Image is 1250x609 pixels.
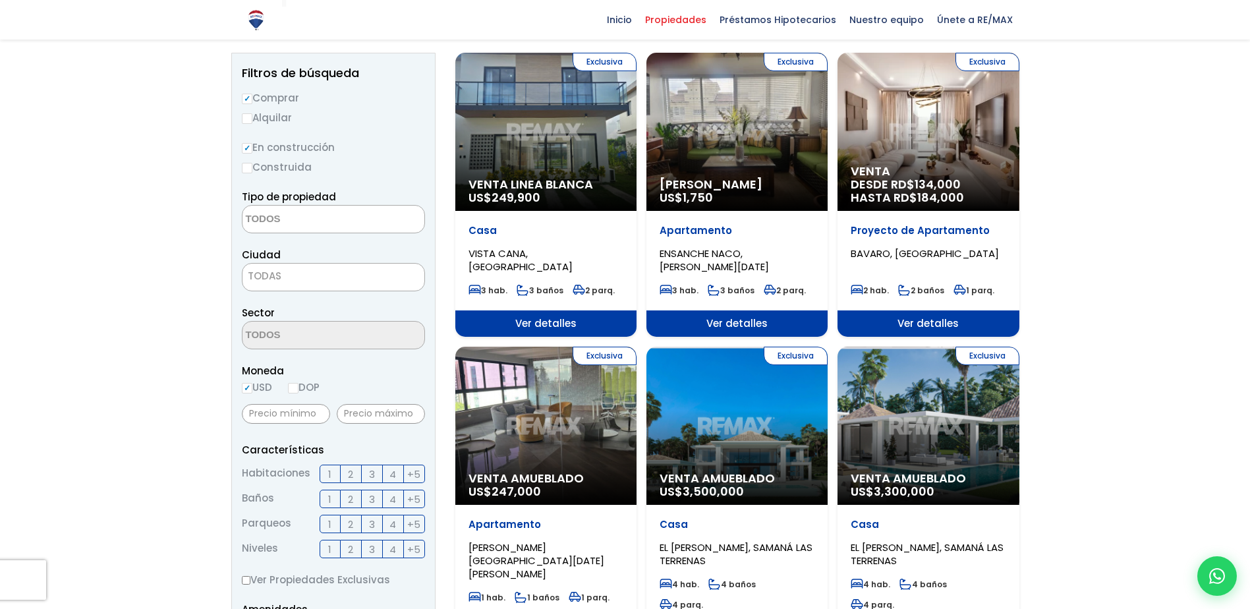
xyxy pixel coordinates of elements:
span: EL [PERSON_NAME], SAMANÁ LAS TERRENAS [851,540,1004,567]
p: Casa [660,518,814,531]
span: DESDE RD$ [851,178,1006,204]
span: Tipo de propiedad [242,190,336,204]
span: Exclusiva [955,347,1019,365]
span: 2 baños [898,285,944,296]
span: 2 hab. [851,285,889,296]
label: Ver Propiedades Exclusivas [242,571,425,588]
span: 3 [369,516,375,533]
span: US$ [469,189,540,206]
span: VISTA CANA, [GEOGRAPHIC_DATA] [469,246,573,274]
span: 2 [348,541,353,558]
span: 3,300,000 [874,483,934,500]
span: US$ [469,483,541,500]
p: Apartamento [660,224,814,237]
label: USD [242,379,272,395]
span: Niveles [242,540,278,558]
span: TODAS [248,269,281,283]
span: US$ [660,189,713,206]
input: Construida [242,163,252,173]
span: 247,000 [492,483,541,500]
span: 3,500,000 [683,483,744,500]
span: 3 baños [517,285,563,296]
span: 249,900 [492,189,540,206]
span: 2 parq. [573,285,615,296]
span: Moneda [242,362,425,379]
span: 1 [328,466,331,482]
a: Exclusiva Venta Linea Blanca US$249,900 Casa VISTA CANA, [GEOGRAPHIC_DATA] 3 hab. 3 baños 2 parq.... [455,53,637,337]
span: EL [PERSON_NAME], SAMANÁ LAS TERRENAS [660,540,812,567]
p: Casa [469,224,623,237]
span: US$ [851,483,934,500]
span: 1 [328,491,331,507]
span: Sector [242,306,275,320]
input: DOP [288,383,298,393]
span: 2 [348,466,353,482]
span: 1,750 [683,189,713,206]
img: Logo de REMAX [244,9,268,32]
span: 184,000 [917,189,964,206]
span: +5 [407,516,420,533]
span: Venta Linea Blanca [469,178,623,191]
span: 4 hab. [660,579,699,590]
span: 3 baños [708,285,754,296]
span: Nuestro equipo [843,10,930,30]
span: US$ [660,483,744,500]
span: 1 parq. [569,592,610,603]
input: Ver Propiedades Exclusivas [242,576,250,585]
span: Venta Amueblado [469,472,623,485]
span: +5 [407,491,420,507]
span: 4 baños [708,579,756,590]
span: [PERSON_NAME] [660,178,814,191]
span: 3 [369,491,375,507]
label: Alquilar [242,109,425,126]
span: Ver detalles [455,310,637,337]
span: 3 [369,541,375,558]
span: BAVARO, [GEOGRAPHIC_DATA] [851,246,999,260]
span: 1 baños [515,592,559,603]
span: Únete a RE/MAX [930,10,1019,30]
textarea: Search [242,206,370,234]
label: En construcción [242,139,425,156]
input: Precio mínimo [242,404,330,424]
input: USD [242,383,252,393]
input: Comprar [242,94,252,104]
span: 3 hab. [469,285,507,296]
span: Venta Amueblado [851,472,1006,485]
span: Préstamos Hipotecarios [713,10,843,30]
p: Casa [851,518,1006,531]
textarea: Search [242,322,370,350]
span: 4 baños [899,579,947,590]
span: 1 hab. [469,592,505,603]
span: Venta Amueblado [660,472,814,485]
span: ENSANCHE NACO, [PERSON_NAME][DATE] [660,246,769,274]
span: Inicio [600,10,639,30]
span: 4 [389,516,396,533]
span: 4 [389,541,396,558]
span: Exclusiva [764,53,828,71]
input: En construcción [242,143,252,154]
p: Proyecto de Apartamento [851,224,1006,237]
span: 3 [369,466,375,482]
span: Exclusiva [573,347,637,365]
span: 2 [348,516,353,533]
span: 134,000 [915,176,961,192]
input: Alquilar [242,113,252,124]
span: [PERSON_NAME][GEOGRAPHIC_DATA][DATE][PERSON_NAME] [469,540,604,581]
span: TODAS [242,263,425,291]
input: Precio máximo [337,404,425,424]
span: 4 [389,466,396,482]
p: Apartamento [469,518,623,531]
span: HASTA RD$ [851,191,1006,204]
span: Venta [851,165,1006,178]
a: Exclusiva [PERSON_NAME] US$1,750 Apartamento ENSANCHE NACO, [PERSON_NAME][DATE] 3 hab. 3 baños 2 ... [646,53,828,337]
span: 1 parq. [953,285,994,296]
label: Construida [242,159,425,175]
span: 1 [328,541,331,558]
span: Ciudad [242,248,281,262]
span: Habitaciones [242,465,310,483]
h2: Filtros de búsqueda [242,67,425,80]
a: Exclusiva Venta DESDE RD$134,000 HASTA RD$184,000 Proyecto de Apartamento BAVARO, [GEOGRAPHIC_DAT... [838,53,1019,337]
span: Exclusiva [764,347,828,365]
span: 2 parq. [764,285,806,296]
span: Exclusiva [955,53,1019,71]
